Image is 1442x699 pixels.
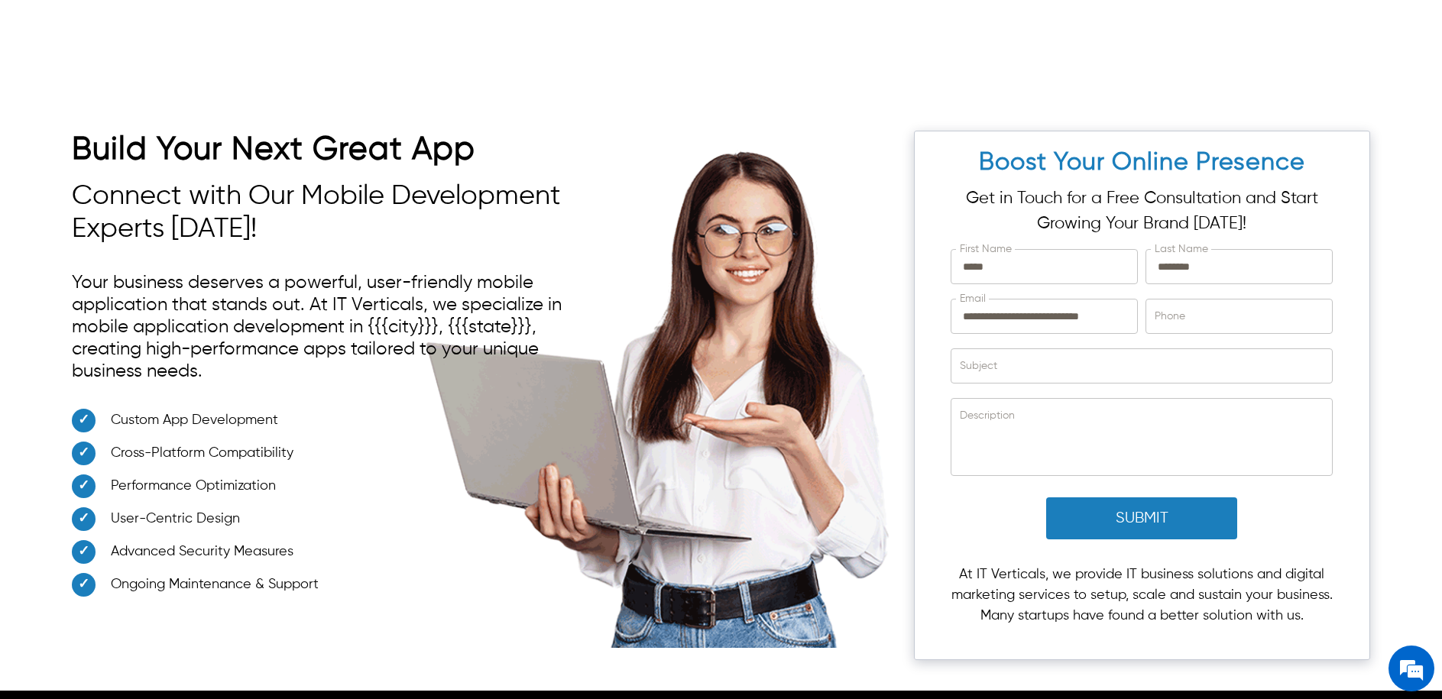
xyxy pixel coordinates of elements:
p: At IT Verticals, we provide IT business solutions and digital marketing services to setup, scale ... [951,565,1333,626]
span: Custom App Development [111,410,278,431]
em: Submit [224,471,277,491]
div: Leave a message [79,86,257,105]
img: salesiqlogo_leal7QplfZFryJ6FIlVepeu7OftD7mt8q6exU6-34PB8prfIgodN67KcxXM9Y7JQ_.png [105,401,116,410]
em: Driven by SalesIQ [120,400,194,411]
span: We are offline. Please leave us a message. [32,193,267,347]
textarea: Type your message and click 'Submit' [8,417,291,471]
span: Ongoing Maintenance & Support [111,574,319,595]
h3: Connect with Our Mobile Development Experts [DATE]! [72,180,591,246]
p: Get in Touch for a Free Consultation and Start Growing Your Brand [DATE]! [951,186,1333,237]
span: Performance Optimization [111,476,276,497]
p: Your business deserves a powerful, user-friendly mobile application that stands out. At IT Vertic... [72,264,591,390]
img: logo_Zg8I0qSkbAqR2WFHt3p6CTuqpyXMFPubPcD2OT02zFN43Cy9FUNNG3NEPhM_Q1qe_.png [26,92,64,100]
span: User-Centric Design [111,509,240,529]
span: Advanced Security Measures [111,542,293,562]
h2: Boost Your Online Presence [941,139,1342,186]
button: Submit [1046,497,1237,539]
span: Cross-Platform Compatibility [111,443,293,464]
div: Minimize live chat window [251,8,287,44]
h2: Build Your Next Great App [72,131,591,176]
